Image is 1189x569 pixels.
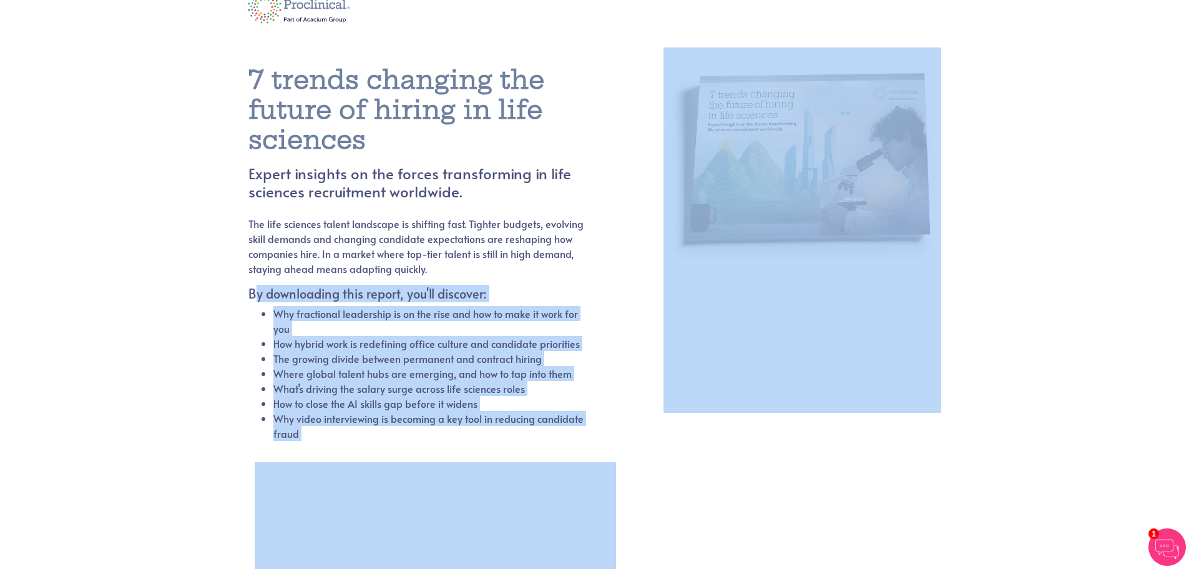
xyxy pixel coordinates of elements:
li: Why fractional leadership is on the rise and how to make it work for you [273,306,585,336]
img: Chatbot [1148,528,1186,566]
li: What’s driving the salary surge across life sciences roles [273,381,585,396]
h1: 7 trends changing the future of hiring in life sciences [248,65,615,155]
h4: Expert insights on the forces transforming in life sciences recruitment worldwide. [248,165,615,201]
p: The life sciences talent landscape is shifting fast. Tighter budgets, evolving skill demands and ... [248,216,585,276]
li: How hybrid work is redefining office culture and candidate priorities [273,336,585,351]
li: Why video interviewing is becoming a key tool in reducing candidate fraud [273,411,585,441]
li: Where global talent hubs are emerging, and how to tap into them [273,366,585,381]
h5: By downloading this report, you'll discover: [248,286,585,301]
img: report cover [663,47,941,413]
li: The growing divide between permanent and contract hiring [273,351,585,366]
li: How to close the AI skills gap before it widens [273,396,585,411]
span: 1 [1148,528,1159,539]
